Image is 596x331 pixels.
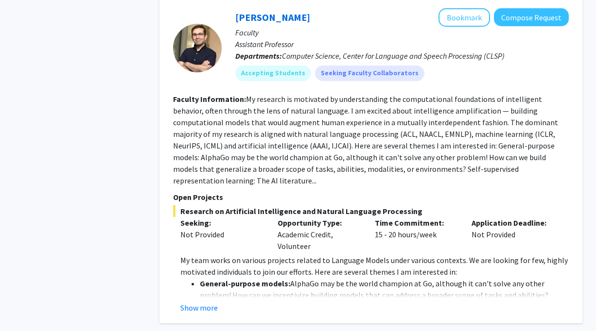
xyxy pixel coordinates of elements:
[438,8,490,27] button: Add Daniel Khashabi to Bookmarks
[270,217,368,252] div: Academic Credit, Volunteer
[235,27,569,38] p: Faculty
[368,217,465,252] div: 15 - 20 hours/week
[180,302,218,314] button: Show more
[7,287,41,324] iframe: Chat
[315,66,424,81] mat-chip: Seeking Faculty Collaborators
[472,217,554,229] p: Application Deadline:
[278,217,360,229] p: Opportunity Type:
[235,51,282,61] b: Departments:
[235,11,310,23] a: [PERSON_NAME]
[173,205,569,217] span: Research on Artificial Intelligence and Natural Language Processing
[180,229,263,240] div: Not Provided
[173,94,558,185] fg-read-more: My research is motivated by understanding the computational foundations of intelligent behavior, ...
[235,66,311,81] mat-chip: Accepting Students
[200,279,290,288] strong: General-purpose models:
[200,278,569,301] li: AlphaGo may be the world champion at Go, although it can't solve any other problem! How can we in...
[464,217,561,252] div: Not Provided
[494,8,569,26] button: Compose Request to Daniel Khashabi
[173,191,569,203] p: Open Projects
[235,38,569,50] p: Assistant Professor
[173,94,246,104] b: Faculty Information:
[282,51,505,61] span: Computer Science, Center for Language and Speech Processing (CLSP)
[180,254,569,278] p: My team works on various projects related to Language Models under various contexts. We are looki...
[375,217,457,229] p: Time Commitment:
[180,217,263,229] p: Seeking:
